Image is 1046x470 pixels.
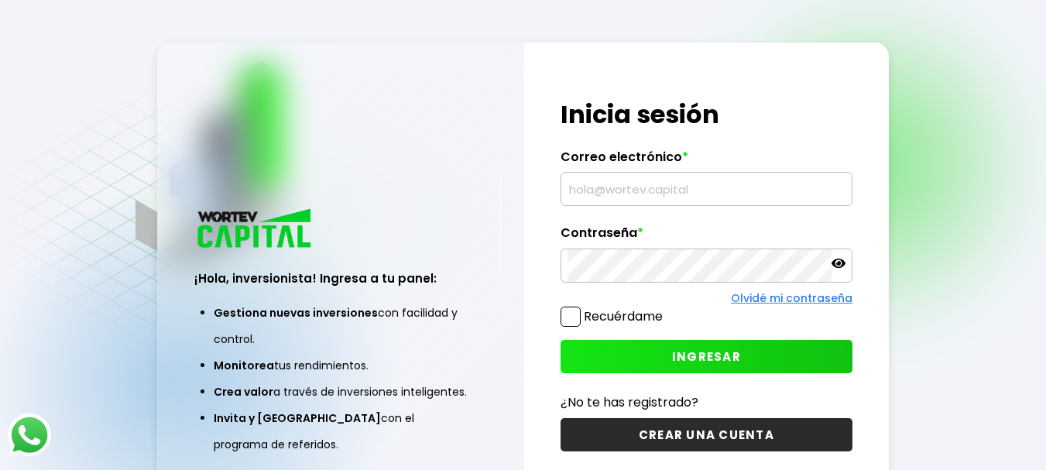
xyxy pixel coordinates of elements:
span: INGRESAR [672,348,741,365]
li: tus rendimientos. [214,352,468,379]
span: Gestiona nuevas inversiones [214,305,378,321]
p: ¿No te has registrado? [561,393,852,412]
button: CREAR UNA CUENTA [561,418,852,451]
li: con facilidad y control. [214,300,468,352]
h3: ¡Hola, inversionista! Ingresa a tu panel: [194,269,487,287]
img: logo_wortev_capital [194,207,317,252]
li: a través de inversiones inteligentes. [214,379,468,405]
a: ¿No te has registrado?CREAR UNA CUENTA [561,393,852,451]
label: Recuérdame [584,307,663,325]
h1: Inicia sesión [561,96,852,133]
button: INGRESAR [561,340,852,373]
label: Correo electrónico [561,149,852,173]
span: Crea valor [214,384,273,400]
li: con el programa de referidos. [214,405,468,458]
label: Contraseña [561,225,852,249]
span: Monitorea [214,358,274,373]
img: logos_whatsapp-icon.242b2217.svg [8,413,51,457]
span: Invita y [GEOGRAPHIC_DATA] [214,410,381,426]
a: Olvidé mi contraseña [731,290,852,306]
input: hola@wortev.capital [568,173,845,205]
